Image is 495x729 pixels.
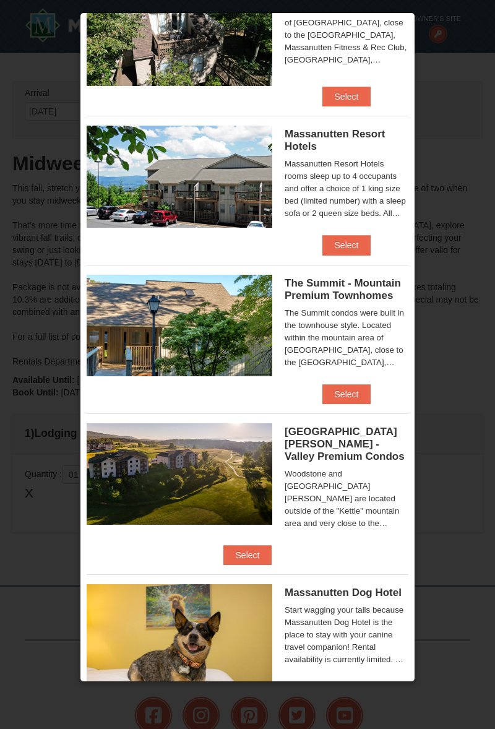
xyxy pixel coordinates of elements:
[285,604,408,666] div: Start wagging your tails because Massanutten Dog Hotel is the place to stay with your canine trav...
[87,423,272,525] img: 19219041-4-ec11c166.jpg
[223,545,272,565] button: Select
[285,4,408,66] div: Located within the mountain area of [GEOGRAPHIC_DATA], close to the [GEOGRAPHIC_DATA], Massanutte...
[285,587,402,598] span: Massanutten Dog Hotel
[322,384,371,404] button: Select
[322,235,371,255] button: Select
[285,128,385,152] span: Massanutten Resort Hotels
[285,158,408,220] div: Massanutten Resort Hotels rooms sleep up to 4 occupants and offer a choice of 1 king size bed (li...
[285,426,405,462] span: [GEOGRAPHIC_DATA][PERSON_NAME] - Valley Premium Condos
[285,307,408,369] div: The Summit condos were built in the townhouse style. Located within the mountain area of [GEOGRAP...
[285,468,408,530] div: Woodstone and [GEOGRAPHIC_DATA][PERSON_NAME] are located outside of the "Kettle" mountain area an...
[285,277,401,301] span: The Summit - Mountain Premium Townhomes
[87,275,272,376] img: 19219034-1-0eee7e00.jpg
[322,87,371,106] button: Select
[87,126,272,227] img: 19219026-1-e3b4ac8e.jpg
[87,584,272,686] img: 27428181-5-81c892a3.jpg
